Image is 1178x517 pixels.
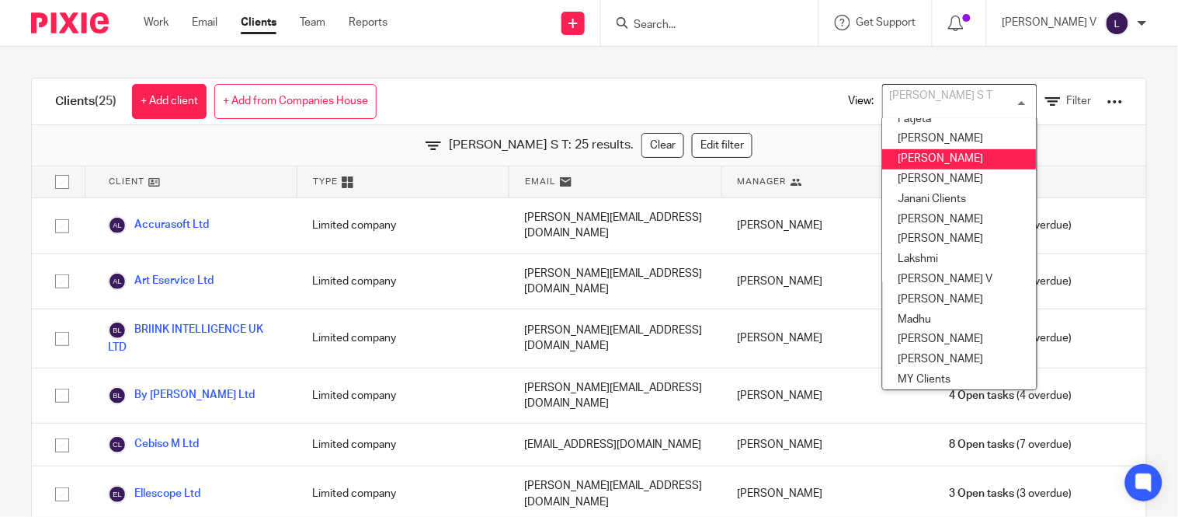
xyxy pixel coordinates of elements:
[349,15,387,30] a: Reports
[738,175,787,188] span: Manager
[721,309,933,367] div: [PERSON_NAME]
[883,129,1037,149] li: [PERSON_NAME]
[313,175,338,188] span: Type
[883,350,1037,370] li: [PERSON_NAME]
[883,330,1037,350] li: [PERSON_NAME]
[241,15,276,30] a: Clients
[108,321,127,340] img: svg%3E
[108,485,200,504] a: Ellescope Ltd
[950,437,1015,452] span: 8 Open tasks
[108,216,127,235] img: svg%3E
[509,424,721,466] div: [EMAIL_ADDRESS][DOMAIN_NAME]
[525,175,556,188] span: Email
[882,84,1037,119] div: Search for option
[108,485,127,504] img: svg%3E
[641,133,684,158] a: Clear
[883,290,1037,310] li: [PERSON_NAME]
[721,369,933,424] div: [PERSON_NAME]
[132,84,207,119] a: + Add client
[300,15,325,30] a: Team
[108,435,127,454] img: svg%3E
[721,254,933,309] div: [PERSON_NAME]
[297,309,509,367] div: Limited company
[297,254,509,309] div: Limited company
[31,12,109,33] img: Pixie
[108,435,199,454] a: Cebiso M Ltd
[509,198,721,253] div: [PERSON_NAME][EMAIL_ADDRESS][DOMAIN_NAME]
[883,110,1037,130] li: Fatjeta
[47,167,77,197] input: Select all
[108,386,127,405] img: svg%3E
[950,486,1015,501] span: 3 Open tasks
[883,370,1037,390] li: MY Clients
[108,272,127,291] img: svg%3E
[108,321,281,355] a: BRIINK INTELLIGENCE UK LTD
[144,15,169,30] a: Work
[509,369,721,424] div: [PERSON_NAME][EMAIL_ADDRESS][DOMAIN_NAME]
[108,216,209,235] a: Accurasoft Ltd
[950,437,1072,452] span: (7 overdue)
[1067,96,1092,107] span: Filter
[950,388,1015,403] span: 4 Open tasks
[108,272,214,291] a: Art Eservice Ltd
[509,309,721,367] div: [PERSON_NAME][EMAIL_ADDRESS][DOMAIN_NAME]
[883,250,1037,270] li: Lakshmi
[297,198,509,253] div: Limited company
[108,386,255,405] a: By [PERSON_NAME] Ltd
[692,133,752,158] a: Edit filter
[632,19,772,33] input: Search
[883,210,1037,230] li: [PERSON_NAME]
[721,198,933,253] div: [PERSON_NAME]
[857,17,916,28] span: Get Support
[883,169,1037,190] li: [PERSON_NAME]
[95,95,116,107] span: (25)
[109,175,144,188] span: Client
[950,486,1072,501] span: (3 overdue)
[883,190,1037,210] li: Janani Clients
[297,369,509,424] div: Limited company
[825,79,1123,124] div: View:
[721,424,933,466] div: [PERSON_NAME]
[883,149,1037,169] li: [PERSON_NAME]
[1003,15,1097,30] p: [PERSON_NAME] V
[883,229,1037,250] li: [PERSON_NAME]
[950,388,1072,403] span: (4 overdue)
[883,270,1037,290] li: [PERSON_NAME] V
[55,93,116,110] h1: Clients
[509,254,721,309] div: [PERSON_NAME][EMAIL_ADDRESS][DOMAIN_NAME]
[449,136,634,154] span: [PERSON_NAME] S T: 25 results.
[214,84,377,119] a: + Add from Companies House
[884,88,1028,115] input: Search for option
[192,15,217,30] a: Email
[297,424,509,466] div: Limited company
[1105,11,1130,36] img: svg%3E
[883,310,1037,330] li: Madhu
